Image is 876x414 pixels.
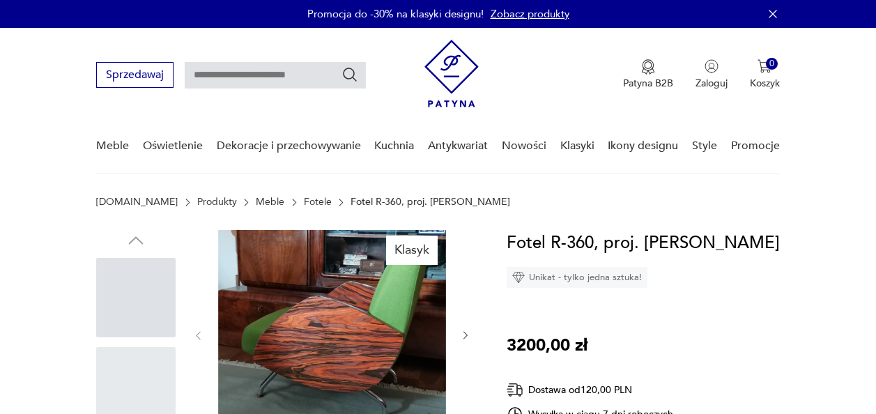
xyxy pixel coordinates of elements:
[560,119,594,173] a: Klasyki
[623,59,673,90] button: Patyna B2B
[143,119,203,173] a: Oświetlenie
[766,58,778,70] div: 0
[256,197,284,208] a: Meble
[608,119,678,173] a: Ikony designu
[750,59,780,90] button: 0Koszyk
[692,119,717,173] a: Style
[502,119,546,173] a: Nowości
[696,59,728,90] button: Zaloguj
[386,236,438,265] div: Klasyk
[623,77,673,90] p: Patyna B2B
[304,197,332,208] a: Fotele
[705,59,719,73] img: Ikonka użytkownika
[96,119,129,173] a: Meble
[507,381,523,399] img: Ikona dostawy
[96,197,178,208] a: [DOMAIN_NAME]
[507,332,587,359] p: 3200,00 zł
[758,59,771,73] img: Ikona koszyka
[96,71,174,81] a: Sprzedawaj
[512,271,525,284] img: Ikona diamentu
[217,119,361,173] a: Dekoracje i przechowywanie
[491,7,569,21] a: Zobacz produkty
[307,7,484,21] p: Promocja do -30% na klasyki designu!
[197,197,237,208] a: Produkty
[507,267,647,288] div: Unikat - tylko jedna sztuka!
[507,381,674,399] div: Dostawa od 120,00 PLN
[731,119,780,173] a: Promocje
[351,197,510,208] p: Fotel R-360, proj. [PERSON_NAME]
[696,77,728,90] p: Zaloguj
[623,59,673,90] a: Ikona medaluPatyna B2B
[428,119,488,173] a: Antykwariat
[424,40,479,107] img: Patyna - sklep z meblami i dekoracjami vintage
[641,59,655,75] img: Ikona medalu
[750,77,780,90] p: Koszyk
[341,66,358,83] button: Szukaj
[96,62,174,88] button: Sprzedawaj
[507,230,780,256] h1: Fotel R-360, proj. [PERSON_NAME]
[374,119,414,173] a: Kuchnia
